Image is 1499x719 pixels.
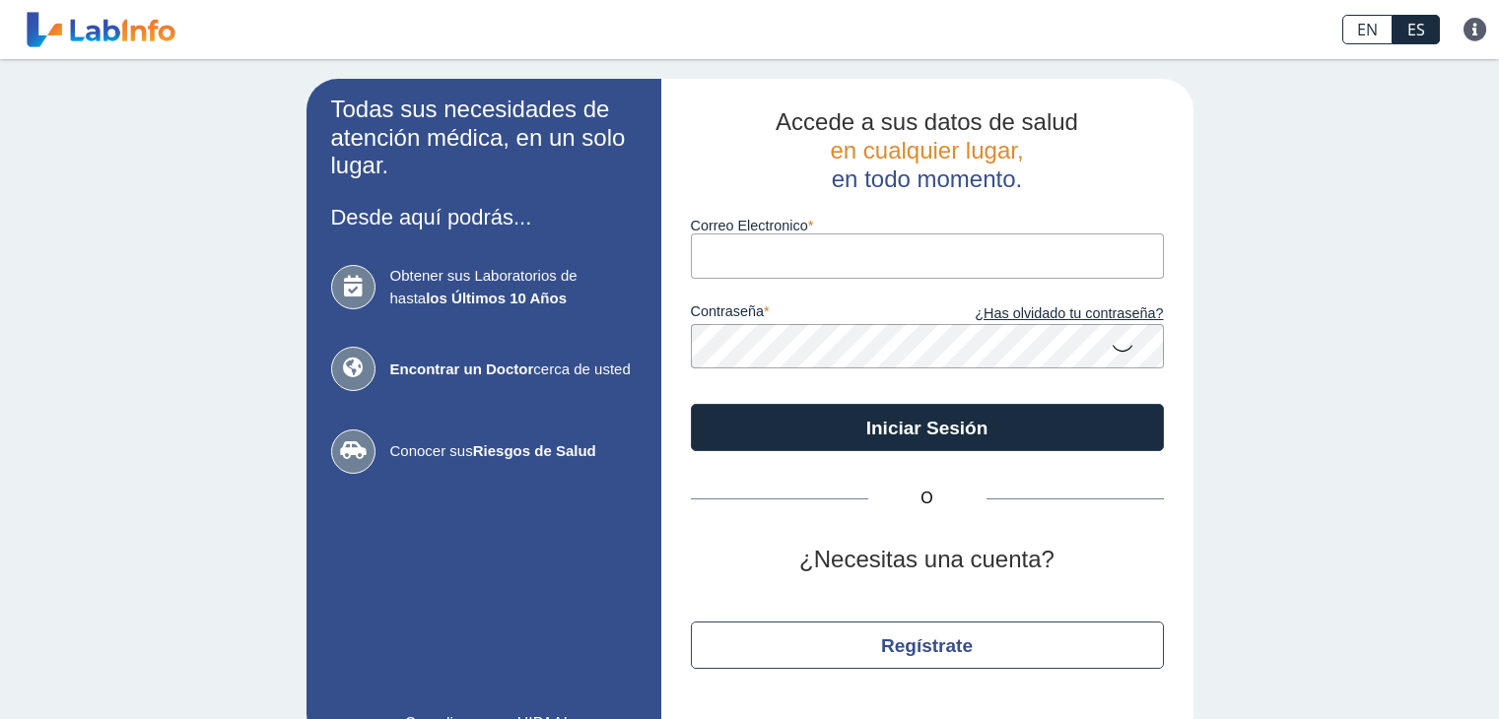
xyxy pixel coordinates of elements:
h2: ¿Necesitas una cuenta? [691,546,1164,574]
span: O [868,487,987,510]
b: Riesgos de Salud [473,442,596,459]
span: en cualquier lugar, [830,137,1023,163]
h3: Desde aquí podrás... [331,205,637,229]
h2: Todas sus necesidades de atención médica, en un solo lugar. [331,96,637,180]
a: ¿Has olvidado tu contraseña? [927,303,1164,325]
span: Conocer sus [390,440,637,463]
button: Regístrate [691,621,1164,669]
span: cerca de usted [390,359,637,381]
span: en todo momento. [832,165,1022,192]
b: los Últimos 10 Años [426,290,567,306]
button: Iniciar Sesión [691,404,1164,451]
label: Correo Electronico [691,218,1164,233]
label: contraseña [691,303,927,325]
span: Accede a sus datos de salud [776,108,1078,135]
a: EN [1342,15,1393,44]
b: Encontrar un Doctor [390,360,534,377]
span: Obtener sus Laboratorios de hasta [390,265,637,309]
a: ES [1393,15,1440,44]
